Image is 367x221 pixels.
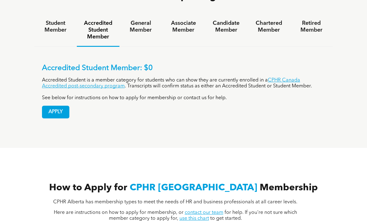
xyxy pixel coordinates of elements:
[54,210,183,215] span: Here are instructions on how to apply for membership, or
[42,64,325,73] p: Accredited Student Member: $0
[168,20,199,33] h4: Associate Member
[210,216,242,221] span: to get started.
[185,210,223,215] a: contact our team
[42,77,325,89] p: Accredited Student is a member category for students who can show they are currently enrolled in ...
[296,20,327,33] h4: Retired Member
[82,20,114,40] h4: Accredited Student Member
[53,200,297,205] span: CPHR Alberta has membership types to meet the needs of HR and business professionals at all caree...
[40,20,71,33] h4: Student Member
[42,106,69,118] a: APPLY
[179,216,209,221] a: use this chart
[49,183,127,192] span: How to Apply for
[130,183,257,192] span: CPHR [GEOGRAPHIC_DATA]
[260,183,318,192] span: Membership
[42,106,69,118] span: APPLY
[42,95,325,101] p: See below for instructions on how to apply for membership or contact us for help.
[211,20,242,33] h4: Candidate Member
[253,20,285,33] h4: Chartered Member
[125,20,156,33] h4: General Member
